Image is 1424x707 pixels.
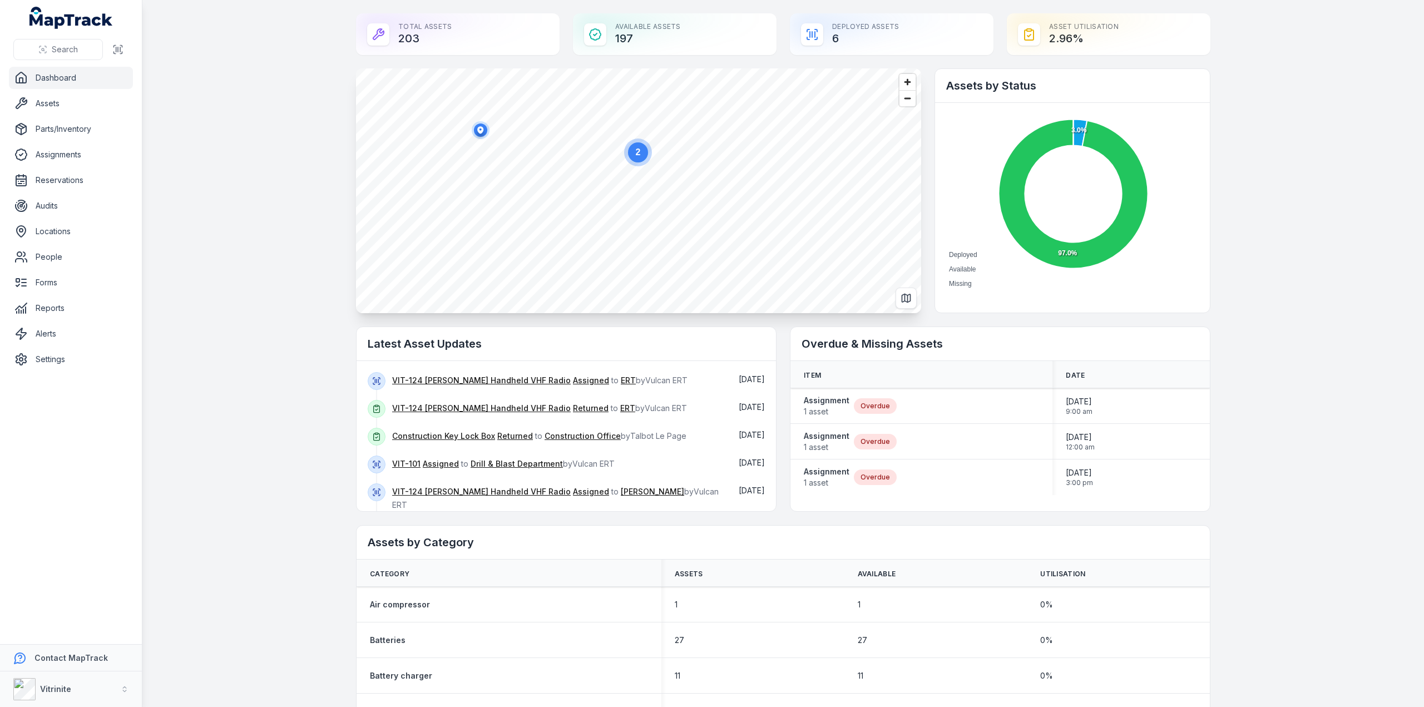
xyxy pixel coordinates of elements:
span: 3:00 pm [1066,478,1093,487]
button: Zoom out [899,90,916,106]
button: Switch to Map View [896,288,917,309]
span: 27 [858,635,867,646]
span: Available [858,570,896,579]
strong: Vitrinite [40,684,71,694]
span: 27 [675,635,684,646]
div: Overdue [854,434,897,449]
span: to by Vulcan ERT [392,403,687,413]
div: Overdue [854,398,897,414]
text: 2 [636,147,641,157]
a: Returned [497,431,533,442]
strong: Assignment [804,466,849,477]
button: Search [13,39,103,60]
a: Parts/Inventory [9,118,133,140]
time: 30/09/2025, 3:00:00 pm [1066,467,1093,487]
span: to by Talbot Le Page [392,431,686,441]
time: 30/09/2025, 12:00:00 am [1066,432,1095,452]
a: Battery charger [370,670,432,681]
a: Construction Office [545,431,621,442]
a: Assets [9,92,133,115]
span: Category [370,570,409,579]
time: 30/09/2025, 3:51:32 pm [739,430,765,439]
a: Assignment1 asset [804,466,849,488]
a: Settings [9,348,133,370]
div: Overdue [854,469,897,485]
time: 30/09/2025, 7:50:25 pm [739,374,765,384]
a: MapTrack [29,7,113,29]
span: 12:00 am [1066,443,1095,452]
span: 1 asset [804,477,849,488]
a: Reports [9,297,133,319]
a: ERT [621,375,636,386]
span: [DATE] [1066,432,1095,443]
span: Deployed [949,251,977,259]
span: [DATE] [739,486,765,495]
span: [DATE] [739,374,765,384]
h2: Overdue & Missing Assets [802,336,1199,352]
span: 0 % [1040,599,1053,610]
span: 1 [675,599,678,610]
span: 1 [858,599,861,610]
a: Assigned [423,458,459,469]
span: [DATE] [739,458,765,467]
a: Forms [9,271,133,294]
a: Assignment1 asset [804,395,849,417]
time: 30/09/2025, 4:54:45 pm [739,402,765,412]
span: Available [949,265,976,273]
a: Assigned [573,486,609,497]
time: 30/09/2025, 10:25:16 am [739,458,765,467]
span: [DATE] [739,402,765,412]
a: VIT-101 [392,458,421,469]
span: 0 % [1040,670,1053,681]
strong: Contact MapTrack [34,653,108,662]
a: Reservations [9,169,133,191]
a: Assigned [573,375,609,386]
span: Search [52,44,78,55]
span: Assets [675,570,703,579]
a: Batteries [370,635,406,646]
time: 14/07/2025, 9:00:00 am [1066,396,1092,416]
a: Air compressor [370,599,430,610]
span: [DATE] [1066,396,1092,407]
span: 9:00 am [1066,407,1092,416]
a: Returned [573,403,609,414]
a: Assignment1 asset [804,431,849,453]
span: 11 [858,670,863,681]
button: Zoom in [899,74,916,90]
span: 11 [675,670,680,681]
a: Locations [9,220,133,243]
a: ERT [620,403,635,414]
strong: Assignment [804,431,849,442]
a: [PERSON_NAME] [621,486,684,497]
span: [DATE] [1066,467,1093,478]
a: Construction Key Lock Box [392,431,495,442]
a: Drill & Blast Department [471,458,563,469]
time: 30/09/2025, 9:48:48 am [739,486,765,495]
a: People [9,246,133,268]
span: Item [804,371,821,380]
span: to by Vulcan ERT [392,459,615,468]
span: [DATE] [739,430,765,439]
span: to by Vulcan ERT [392,375,688,385]
strong: Assignment [804,395,849,406]
span: 1 asset [804,442,849,453]
span: Date [1066,371,1085,380]
h2: Latest Asset Updates [368,336,765,352]
a: Alerts [9,323,133,345]
a: VIT-124 [PERSON_NAME] Handheld VHF Radio [392,403,571,414]
span: 0 % [1040,635,1053,646]
a: Audits [9,195,133,217]
canvas: Map [356,68,921,313]
span: Missing [949,280,972,288]
span: Utilisation [1040,570,1085,579]
a: VIT-124 [PERSON_NAME] Handheld VHF Radio [392,375,571,386]
a: VIT-124 [PERSON_NAME] Handheld VHF Radio [392,486,571,497]
span: to by Vulcan ERT [392,487,719,510]
h2: Assets by Status [946,78,1199,93]
a: Assignments [9,144,133,166]
span: 1 asset [804,406,849,417]
a: Dashboard [9,67,133,89]
h2: Assets by Category [368,535,1199,550]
